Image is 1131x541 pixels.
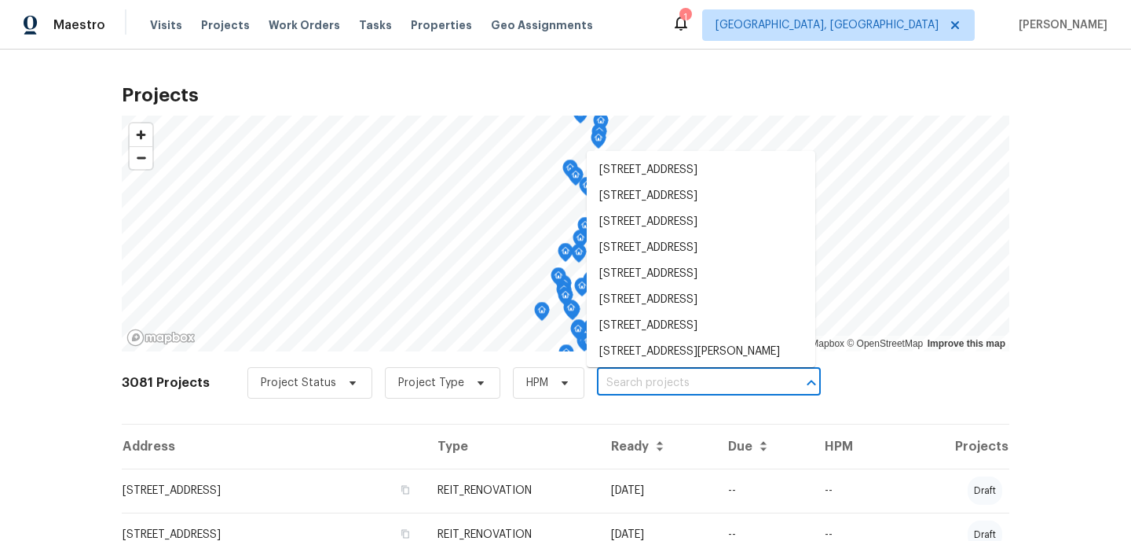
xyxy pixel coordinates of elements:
[558,287,573,311] div: Map marker
[573,230,588,254] div: Map marker
[201,17,250,33] span: Projects
[587,287,815,313] li: [STREET_ADDRESS]
[558,344,574,369] div: Map marker
[591,130,606,154] div: Map marker
[571,244,587,268] div: Map marker
[584,318,599,343] div: Map marker
[122,87,1009,103] h2: Projects
[598,425,716,469] th: Ready
[928,338,1005,349] a: Improve this map
[126,329,196,347] a: Mapbox homepage
[398,375,464,391] span: Project Type
[556,282,572,306] div: Map marker
[891,425,1010,469] th: Projects
[597,371,777,396] input: Search projects
[398,483,412,497] button: Copy Address
[570,321,586,345] div: Map marker
[563,300,579,324] div: Map marker
[1012,17,1107,33] span: [PERSON_NAME]
[359,20,392,31] span: Tasks
[150,17,182,33] span: Visits
[580,333,596,357] div: Map marker
[800,372,822,394] button: Close
[558,243,573,267] div: Map marker
[122,425,425,469] th: Address
[587,157,815,183] li: [STREET_ADDRESS]
[847,338,923,349] a: OpenStreetMap
[122,469,425,513] td: [STREET_ADDRESS]
[269,17,340,33] span: Work Orders
[576,333,592,357] div: Map marker
[122,375,210,391] h2: 3081 Projects
[587,209,815,235] li: [STREET_ADDRESS]
[411,17,472,33] span: Properties
[425,425,598,469] th: Type
[587,313,815,339] li: [STREET_ADDRESS]
[598,469,716,513] td: [DATE]
[526,375,548,391] span: HPM
[716,425,813,469] th: Due
[53,17,105,33] span: Maestro
[573,105,588,129] div: Map marker
[583,271,598,296] div: Map marker
[587,235,815,261] li: [STREET_ADDRESS]
[812,425,890,469] th: HPM
[801,338,844,349] a: Mapbox
[491,17,593,33] span: Geo Assignments
[587,261,815,287] li: [STREET_ADDRESS]
[122,116,1009,351] canvas: Map
[587,365,815,391] li: [STREET_ADDRESS]
[587,339,815,365] li: [STREET_ADDRESS][PERSON_NAME]
[679,9,690,25] div: 1
[716,17,939,33] span: [GEOGRAPHIC_DATA], [GEOGRAPHIC_DATA]
[130,146,152,169] button: Zoom out
[551,267,566,292] div: Map marker
[716,469,813,513] td: --
[562,160,578,184] div: Map marker
[130,123,152,146] button: Zoom in
[130,147,152,169] span: Zoom out
[398,527,412,541] button: Copy Address
[812,469,890,513] td: --
[591,123,607,148] div: Map marker
[568,167,584,191] div: Map marker
[534,302,550,326] div: Map marker
[587,183,815,209] li: [STREET_ADDRESS]
[577,217,593,241] div: Map marker
[968,477,1002,505] div: draft
[261,375,336,391] span: Project Status
[425,469,598,513] td: REIT_RENOVATION
[574,278,590,302] div: Map marker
